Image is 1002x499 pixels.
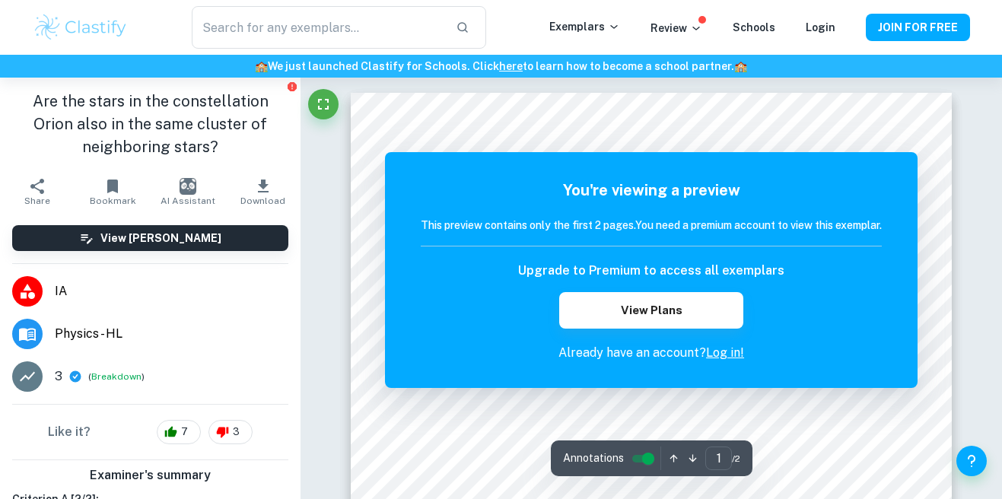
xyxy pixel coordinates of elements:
a: Login [806,21,835,33]
span: IA [55,282,288,300]
button: Download [225,170,301,213]
div: 3 [208,420,253,444]
span: Share [24,195,50,206]
h6: Upgrade to Premium to access all exemplars [518,262,784,280]
img: Clastify logo [33,12,129,43]
span: 🏫 [255,60,268,72]
span: Bookmark [90,195,136,206]
button: View Plans [559,292,743,329]
input: Search for any exemplars... [192,6,443,49]
span: / 2 [732,452,740,466]
p: Exemplars [549,18,620,35]
h6: This preview contains only the first 2 pages. You need a premium account to view this exemplar. [421,217,882,234]
h5: You're viewing a preview [421,179,882,202]
button: JOIN FOR FREE [866,14,970,41]
span: Annotations [563,450,624,466]
h1: Are the stars in the constellation Orion also in the same cluster of neighboring stars? [12,90,288,158]
button: Breakdown [91,370,142,383]
a: Schools [733,21,775,33]
img: AI Assistant [180,178,196,195]
a: Log in! [706,345,744,360]
div: 7 [157,420,201,444]
h6: Like it? [48,423,91,441]
button: Report issue [286,81,297,92]
button: Help and Feedback [956,446,987,476]
h6: We just launched Clastify for Schools. Click to learn how to become a school partner. [3,58,999,75]
span: 7 [173,424,196,440]
span: Download [240,195,285,206]
span: 🏫 [734,60,747,72]
p: 3 [55,367,62,386]
h6: Examiner's summary [6,466,294,485]
span: ( ) [88,370,145,384]
a: here [499,60,523,72]
button: AI Assistant [151,170,226,213]
span: Physics - HL [55,325,288,343]
span: AI Assistant [161,195,215,206]
button: Fullscreen [308,89,339,119]
button: View [PERSON_NAME] [12,225,288,251]
p: Review [651,20,702,37]
p: Already have an account? [421,344,882,362]
span: 3 [224,424,248,440]
h6: View [PERSON_NAME] [100,230,221,246]
button: Bookmark [75,170,151,213]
